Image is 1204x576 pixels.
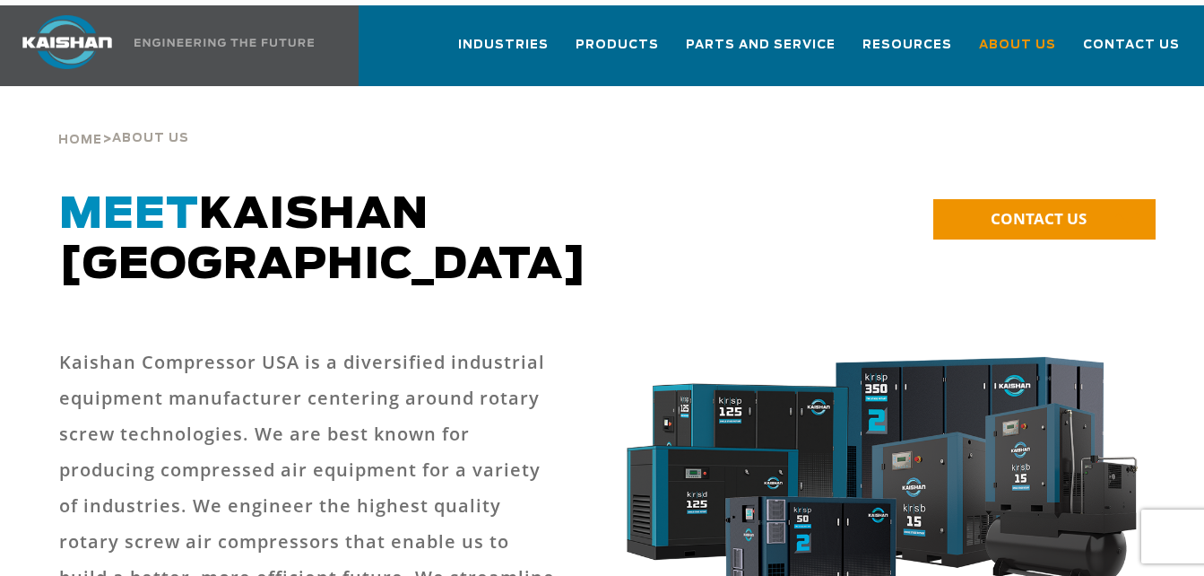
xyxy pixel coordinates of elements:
[58,131,102,147] a: Home
[1083,35,1180,56] span: Contact Us
[58,135,102,146] span: Home
[576,35,659,56] span: Products
[134,39,314,47] img: Engineering the future
[59,194,199,237] span: Meet
[59,194,587,287] span: Kaishan [GEOGRAPHIC_DATA]
[58,86,189,154] div: >
[112,133,189,144] span: About Us
[933,199,1156,240] a: CONTACT US
[979,35,1056,56] span: About Us
[979,22,1056,83] a: About Us
[1083,22,1180,83] a: Contact Us
[686,35,836,56] span: Parts and Service
[862,22,952,83] a: Resources
[576,22,659,83] a: Products
[458,22,549,83] a: Industries
[686,22,836,83] a: Parts and Service
[458,35,549,56] span: Industries
[991,208,1087,229] span: CONTACT US
[862,35,952,56] span: Resources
